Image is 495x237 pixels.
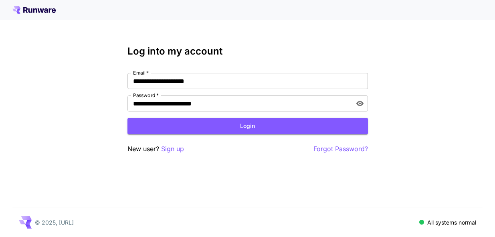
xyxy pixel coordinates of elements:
p: New user? [127,144,184,154]
p: All systems normal [427,218,476,227]
button: Login [127,118,368,134]
button: Sign up [161,144,184,154]
button: Forgot Password? [313,144,368,154]
label: Password [133,92,159,99]
button: toggle password visibility [353,96,367,111]
p: © 2025, [URL] [35,218,74,227]
h3: Log into my account [127,46,368,57]
label: Email [133,69,149,76]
